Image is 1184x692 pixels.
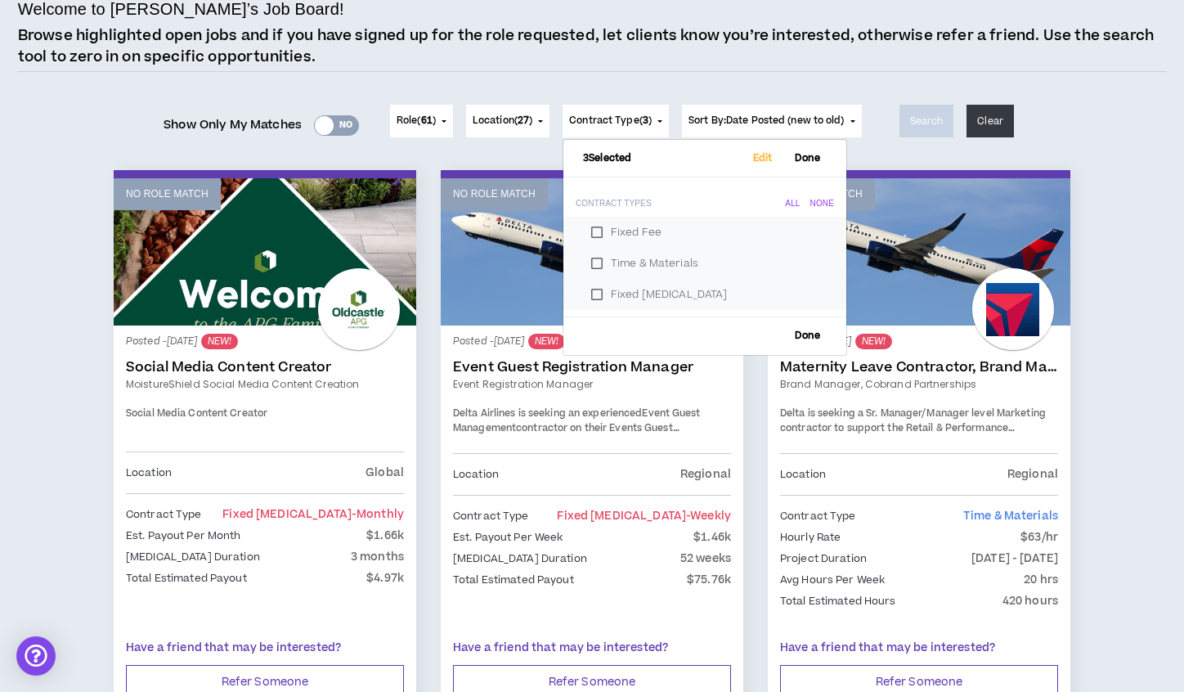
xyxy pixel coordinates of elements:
[366,569,404,587] p: $4.97k
[126,569,247,587] p: Total Estimated Payout
[557,508,731,524] span: Fixed [MEDICAL_DATA]
[780,407,1047,464] span: Delta is seeking a Sr. Manager/Manager level Marketing contractor to support the Retail & Perform...
[1002,592,1058,610] p: 420 hours
[518,114,529,128] span: 27
[789,330,827,341] span: Done
[780,640,1058,657] p: Have a friend that may be interested?
[780,334,1058,349] p: Posted - [DATE]
[682,105,862,137] button: Sort By:Date Posted (new to old)
[576,197,652,210] div: Contract Types
[569,114,652,128] span: Contract Type ( )
[366,527,404,545] p: $1.66k
[1024,571,1058,589] p: 20 hrs
[687,571,731,589] p: $75.76k
[126,464,172,482] p: Location
[453,571,574,589] p: Total Estimated Payout
[786,197,801,210] div: All
[397,114,436,128] span: Role ( )
[680,465,731,483] p: Regional
[780,359,1058,375] a: Maternity Leave Contractor, Brand Marketing Manager (Cobrand Partnerships)
[780,528,841,546] p: Hourly Rate
[453,640,731,657] p: Have a friend that may be interested?
[126,640,404,657] p: Have a friend that may be interested?
[855,334,892,349] sup: NEW!
[126,527,241,545] p: Est. Payout Per Month
[971,550,1058,568] p: [DATE] - [DATE]
[780,377,1058,392] a: Brand Manager, Cobrand Partnerships
[114,178,416,326] a: No Role Match
[441,178,743,326] a: No Role Match
[899,105,954,137] button: Search
[680,550,731,568] p: 52 weeks
[780,550,867,568] p: Project Duration
[164,113,302,137] span: Show Only My Matches
[126,407,267,420] span: Social Media Content Creator
[453,186,536,202] p: No Role Match
[688,114,845,128] span: Sort By: Date Posted (new to old)
[453,528,563,546] p: Est. Payout Per Week
[351,548,404,566] p: 3 months
[453,359,731,375] a: Event Guest Registration Manager
[747,153,779,164] span: Edit
[390,105,453,137] button: Role(61)
[789,153,827,164] span: Done
[780,592,896,610] p: Total Estimated Hours
[453,550,587,568] p: [MEDICAL_DATA] Duration
[453,407,642,420] span: Delta Airlines is seeking an experienced
[583,153,631,164] span: 3 Selected
[126,377,404,392] a: MoistureShield Social Media Content Creation
[466,105,549,137] button: Location(27)
[126,186,209,202] p: No Role Match
[421,114,433,128] span: 61
[1020,528,1058,546] p: $63/hr
[583,220,827,245] label: Fixed Fee
[453,334,731,349] p: Posted - [DATE]
[126,334,404,349] p: Posted - [DATE]
[126,548,260,566] p: [MEDICAL_DATA] Duration
[126,359,404,375] a: Social Media Content Creator
[963,508,1058,524] span: Time & Materials
[643,114,648,128] span: 3
[1007,465,1058,483] p: Regional
[453,421,718,492] span: contractor on their Events Guest Management team. This a 40hrs/week position with 2-3 days in the...
[563,105,669,137] button: Contract Type(3)
[528,334,565,349] sup: NEW!
[201,334,238,349] sup: NEW!
[18,25,1167,67] p: Browse highlighted open jobs and if you have signed up for the role requested, let clients know y...
[583,251,827,276] label: Time & Materials
[780,507,856,525] p: Contract Type
[366,464,404,482] p: Global
[453,407,701,435] strong: Event Guest Management
[780,571,885,589] p: Avg Hours Per Week
[16,636,56,676] div: Open Intercom Messenger
[780,465,826,483] p: Location
[453,507,529,525] p: Contract Type
[352,506,404,523] span: - monthly
[768,178,1070,326] a: No Role Match
[473,114,532,128] span: Location ( )
[453,465,499,483] p: Location
[810,197,834,210] div: None
[126,506,202,523] p: Contract Type
[222,506,404,523] span: Fixed [MEDICAL_DATA]
[693,528,731,546] p: $1.46k
[686,508,731,524] span: - weekly
[966,105,1014,137] button: Clear
[583,282,827,307] label: Fixed [MEDICAL_DATA]
[453,377,731,392] a: Event Registration Manager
